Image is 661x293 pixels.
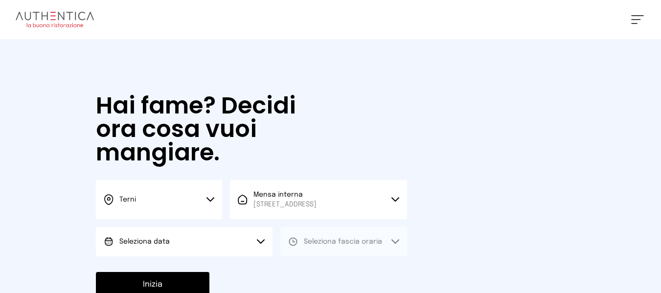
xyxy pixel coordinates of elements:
[253,190,317,209] span: Mensa interna
[253,200,317,209] span: [STREET_ADDRESS]
[96,94,329,164] h1: Hai fame? Decidi ora cosa vuoi mangiare.
[119,196,136,203] span: Terni
[304,238,382,245] span: Seleziona fascia oraria
[96,227,273,256] button: Seleziona data
[230,180,407,219] button: Mensa interna[STREET_ADDRESS]
[119,238,170,245] span: Seleziona data
[280,227,407,256] button: Seleziona fascia oraria
[96,180,222,219] button: Terni
[16,12,94,27] img: logo.8f33a47.png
